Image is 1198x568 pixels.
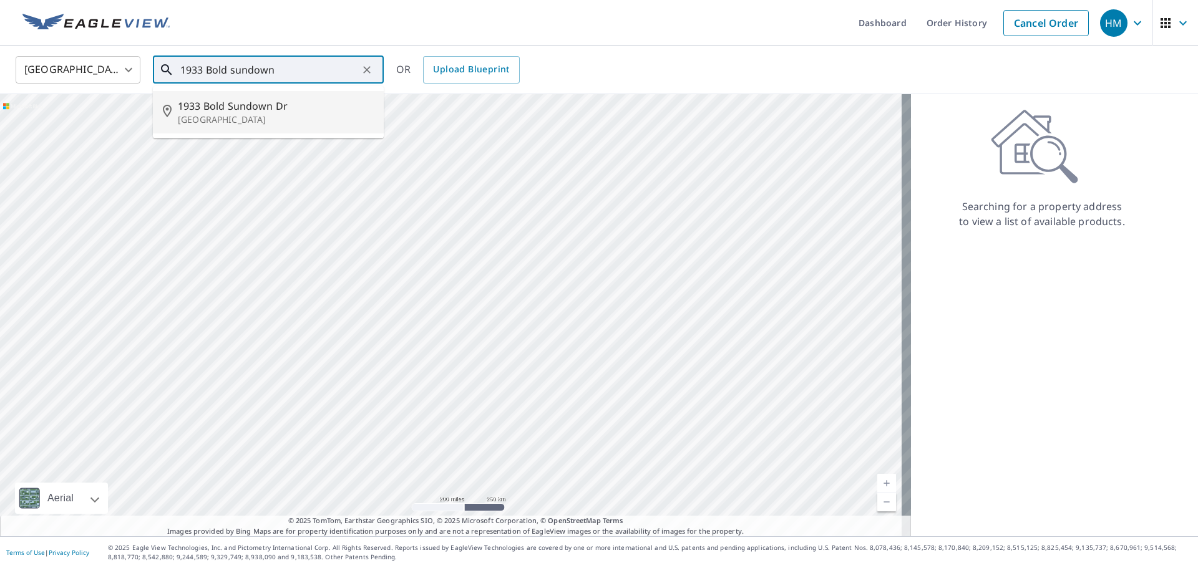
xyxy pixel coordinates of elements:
[1100,9,1127,37] div: HM
[44,483,77,514] div: Aerial
[548,516,600,525] a: OpenStreetMap
[433,62,509,77] span: Upload Blueprint
[603,516,623,525] a: Terms
[49,548,89,557] a: Privacy Policy
[1003,10,1089,36] a: Cancel Order
[423,56,519,84] a: Upload Blueprint
[958,199,1126,229] p: Searching for a property address to view a list of available products.
[877,474,896,493] a: Current Level 5, Zoom In
[877,493,896,511] a: Current Level 5, Zoom Out
[180,52,358,87] input: Search by address or latitude-longitude
[16,52,140,87] div: [GEOGRAPHIC_DATA]
[178,99,374,113] span: 1933 Bold Sundown Dr
[6,549,89,556] p: |
[15,483,108,514] div: Aerial
[6,548,45,557] a: Terms of Use
[22,14,170,32] img: EV Logo
[288,516,623,526] span: © 2025 TomTom, Earthstar Geographics SIO, © 2025 Microsoft Corporation, ©
[178,113,374,126] p: [GEOGRAPHIC_DATA]
[358,61,376,79] button: Clear
[108,543,1192,562] p: © 2025 Eagle View Technologies, Inc. and Pictometry International Corp. All Rights Reserved. Repo...
[396,56,520,84] div: OR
